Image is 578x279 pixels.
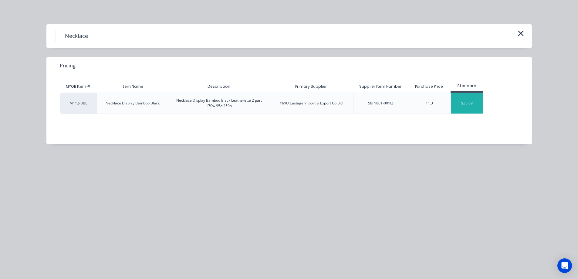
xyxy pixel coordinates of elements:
div: $33.89 [451,93,483,114]
div: Open Intercom Messenger [557,258,572,273]
div: Supplier Item Number [354,79,407,94]
div: 11.3 [426,100,433,106]
div: Necklace Display Bamboo Black Leatherette 2 part 170w 95d 250h [174,98,264,109]
div: MYOB Item # [60,80,96,93]
div: Primary Supplier [290,79,332,94]
div: Item Name [117,79,148,94]
div: YIWU Eastage Import & Export Co Ltd [280,100,343,106]
span: Pricing [60,62,76,69]
div: Standard [451,83,484,89]
div: 58F1801-001I2 [368,100,393,106]
div: Necklace Display Bamboo Black [106,100,160,106]
div: Description [203,79,235,94]
h4: Necklace [56,30,97,42]
div: M112-BBL [60,93,96,114]
div: Purchase Price [410,79,448,94]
